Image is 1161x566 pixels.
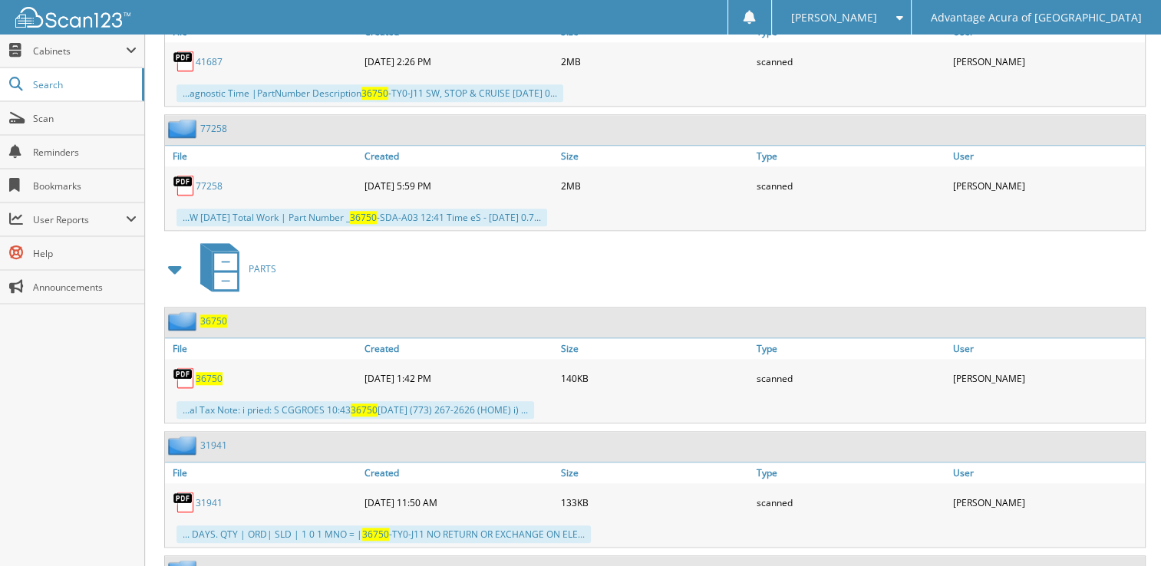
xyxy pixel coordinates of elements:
[200,122,227,135] a: 77258
[200,314,227,327] a: 36750
[33,281,137,294] span: Announcements
[361,146,556,166] a: Created
[949,487,1145,518] div: [PERSON_NAME]
[33,78,134,91] span: Search
[557,363,753,393] div: 140KB
[168,119,200,138] img: folder2.png
[361,462,556,483] a: Created
[173,174,196,197] img: PDF.png
[557,487,753,518] div: 133KB
[557,146,753,166] a: Size
[949,338,1145,359] a: User
[249,262,276,275] span: PARTS
[753,170,948,201] div: scanned
[949,462,1145,483] a: User
[753,462,948,483] a: Type
[33,179,137,193] span: Bookmarks
[557,462,753,483] a: Size
[176,401,534,419] div: ...al Tax Note: i pried: S CGGROES 10:43 [DATE] (773) 267-2626 (HOME) i) ...
[753,146,948,166] a: Type
[791,13,877,22] span: [PERSON_NAME]
[196,496,223,509] a: 31941
[557,46,753,77] div: 2MB
[949,46,1145,77] div: [PERSON_NAME]
[196,55,223,68] a: 41687
[165,338,361,359] a: File
[361,338,556,359] a: Created
[931,13,1142,22] span: Advantage Acura of [GEOGRAPHIC_DATA]
[361,46,556,77] div: [DATE] 2:26 PM
[753,46,948,77] div: scanned
[176,84,563,102] div: ...agnostic Time |PartNumber Description -TY0-J11 SW, STOP & CRUISE [DATE] 0...
[753,338,948,359] a: Type
[168,436,200,455] img: folder2.png
[196,179,223,193] a: 77258
[15,7,130,28] img: scan123-logo-white.svg
[196,372,223,385] a: 36750
[350,211,377,224] span: 36750
[949,146,1145,166] a: User
[33,213,126,226] span: User Reports
[176,525,591,543] div: ... DAYS. QTY | ORD| SLD | 1 0 1 MNO = | -TY0-J11 NO RETURN OR EXCHANGE ON ELE...
[557,338,753,359] a: Size
[200,439,227,452] a: 31941
[33,112,137,125] span: Scan
[753,487,948,518] div: scanned
[361,487,556,518] div: [DATE] 11:50 AM
[33,146,137,159] span: Reminders
[557,170,753,201] div: 2MB
[362,528,389,541] span: 36750
[173,367,196,390] img: PDF.png
[351,403,378,416] span: 36750
[165,146,361,166] a: File
[173,50,196,73] img: PDF.png
[949,363,1145,393] div: [PERSON_NAME]
[191,239,276,299] a: PARTS
[949,170,1145,201] div: [PERSON_NAME]
[168,311,200,331] img: folder2.png
[753,363,948,393] div: scanned
[165,462,361,483] a: File
[173,491,196,514] img: PDF.png
[33,44,126,58] span: Cabinets
[361,363,556,393] div: [DATE] 1:42 PM
[1084,492,1161,566] iframe: Chat Widget
[33,247,137,260] span: Help
[176,209,547,226] div: ...W [DATE] Total Work | Part Number _ -SDA-A03 12:41 Time eS - [DATE] 0.7...
[361,170,556,201] div: [DATE] 5:59 PM
[361,87,388,100] span: 36750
